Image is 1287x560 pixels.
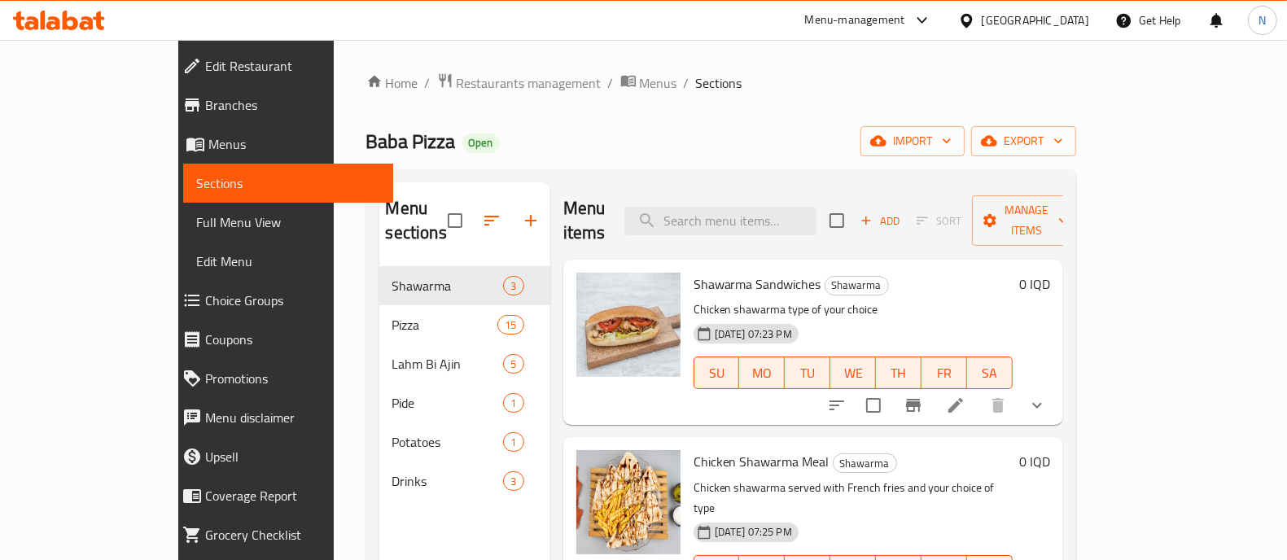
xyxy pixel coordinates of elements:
[694,449,830,474] span: Chicken Shawarma Meal
[183,164,393,203] a: Sections
[967,357,1013,389] button: SA
[696,73,742,93] span: Sections
[392,354,504,374] span: Lahm Bi Ajin
[817,386,856,425] button: sort-choices
[503,354,523,374] div: items
[856,388,891,422] span: Select to update
[379,260,550,507] nav: Menu sections
[504,396,523,411] span: 1
[928,361,961,385] span: FR
[392,432,504,452] span: Potatoes
[504,357,523,372] span: 5
[169,125,393,164] a: Menus
[205,56,380,76] span: Edit Restaurant
[624,207,816,235] input: search
[437,72,602,94] a: Restaurants management
[873,131,952,151] span: import
[825,276,889,295] div: Shawarma
[386,196,448,245] h2: Menu sections
[511,201,550,240] button: Add section
[379,383,550,422] div: Pide1
[834,454,896,473] span: Shawarma
[830,357,876,389] button: WE
[985,200,1068,241] span: Manage items
[497,315,523,335] div: items
[169,281,393,320] a: Choice Groups
[183,203,393,242] a: Full Menu View
[894,386,933,425] button: Branch-specific-item
[882,361,915,385] span: TH
[205,330,380,349] span: Coupons
[978,386,1018,425] button: delete
[205,525,380,545] span: Grocery Checklist
[196,212,380,232] span: Full Menu View
[503,276,523,295] div: items
[837,361,869,385] span: WE
[205,408,380,427] span: Menu disclaimer
[425,73,431,93] li: /
[205,447,380,466] span: Upsell
[169,85,393,125] a: Branches
[858,212,902,230] span: Add
[701,361,733,385] span: SU
[379,462,550,501] div: Drinks3
[620,72,677,94] a: Menus
[462,136,500,150] span: Open
[971,126,1076,156] button: export
[739,357,785,389] button: MO
[169,476,393,515] a: Coverage Report
[694,478,1013,518] p: Chicken shawarma served with French fries and your choice of type
[196,252,380,271] span: Edit Menu
[392,393,504,413] span: Pide
[379,422,550,462] div: Potatoes1
[785,357,830,389] button: TU
[854,208,906,234] span: Add item
[563,196,606,245] h2: Menu items
[504,278,523,294] span: 3
[366,123,456,160] span: Baba Pizza
[379,266,550,305] div: Shawarma3
[392,315,498,335] span: Pizza
[169,320,393,359] a: Coupons
[694,272,821,296] span: Shawarma Sandwiches
[946,396,965,415] a: Edit menu item
[1019,450,1050,473] h6: 0 IQD
[854,208,906,234] button: Add
[379,344,550,383] div: Lahm Bi Ajin5
[833,453,897,473] div: Shawarma
[503,432,523,452] div: items
[694,357,740,389] button: SU
[906,208,972,234] span: Select section first
[205,369,380,388] span: Promotions
[498,317,523,333] span: 15
[1018,386,1057,425] button: show more
[208,134,380,154] span: Menus
[1019,273,1050,295] h6: 0 IQD
[169,46,393,85] a: Edit Restaurant
[972,195,1081,246] button: Manage items
[196,173,380,193] span: Sections
[984,131,1063,151] span: export
[504,474,523,489] span: 3
[1259,11,1266,29] span: N
[860,126,965,156] button: import
[982,11,1089,29] div: [GEOGRAPHIC_DATA]
[974,361,1006,385] span: SA
[503,471,523,491] div: items
[503,393,523,413] div: items
[640,73,677,93] span: Menus
[169,398,393,437] a: Menu disclaimer
[205,95,380,115] span: Branches
[183,242,393,281] a: Edit Menu
[921,357,967,389] button: FR
[457,73,602,93] span: Restaurants management
[746,361,778,385] span: MO
[205,291,380,310] span: Choice Groups
[694,300,1013,320] p: Chicken shawarma type of your choice
[379,305,550,344] div: Pizza15
[684,73,689,93] li: /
